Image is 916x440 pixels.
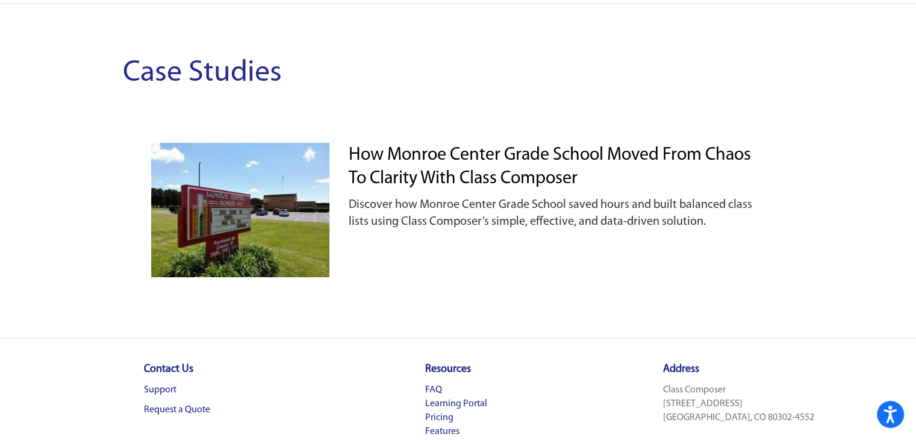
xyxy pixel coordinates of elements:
h1: Case Studies [123,52,794,95]
a: Support [144,385,176,395]
h4: Resources [425,362,491,377]
img: Monroe Center School [151,143,330,277]
a: Learning Portal [425,399,487,409]
h4: Contact Us [144,362,210,377]
p: Class Composer [STREET_ADDRESS] [GEOGRAPHIC_DATA], CO 80302-4552 [663,383,814,426]
a: Pricing [425,413,453,423]
p: Discover how Monroe Center Grade School saved hours and built balanced class lists using Class Co... [348,196,764,230]
a: Request a Quote [144,405,210,415]
a: How Monroe Center Grade School Moved from Chaos to Clarity with Class Composer [348,146,750,188]
a: FAQ [425,385,441,395]
h4: Address [663,362,814,377]
a: Features [425,427,459,436]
